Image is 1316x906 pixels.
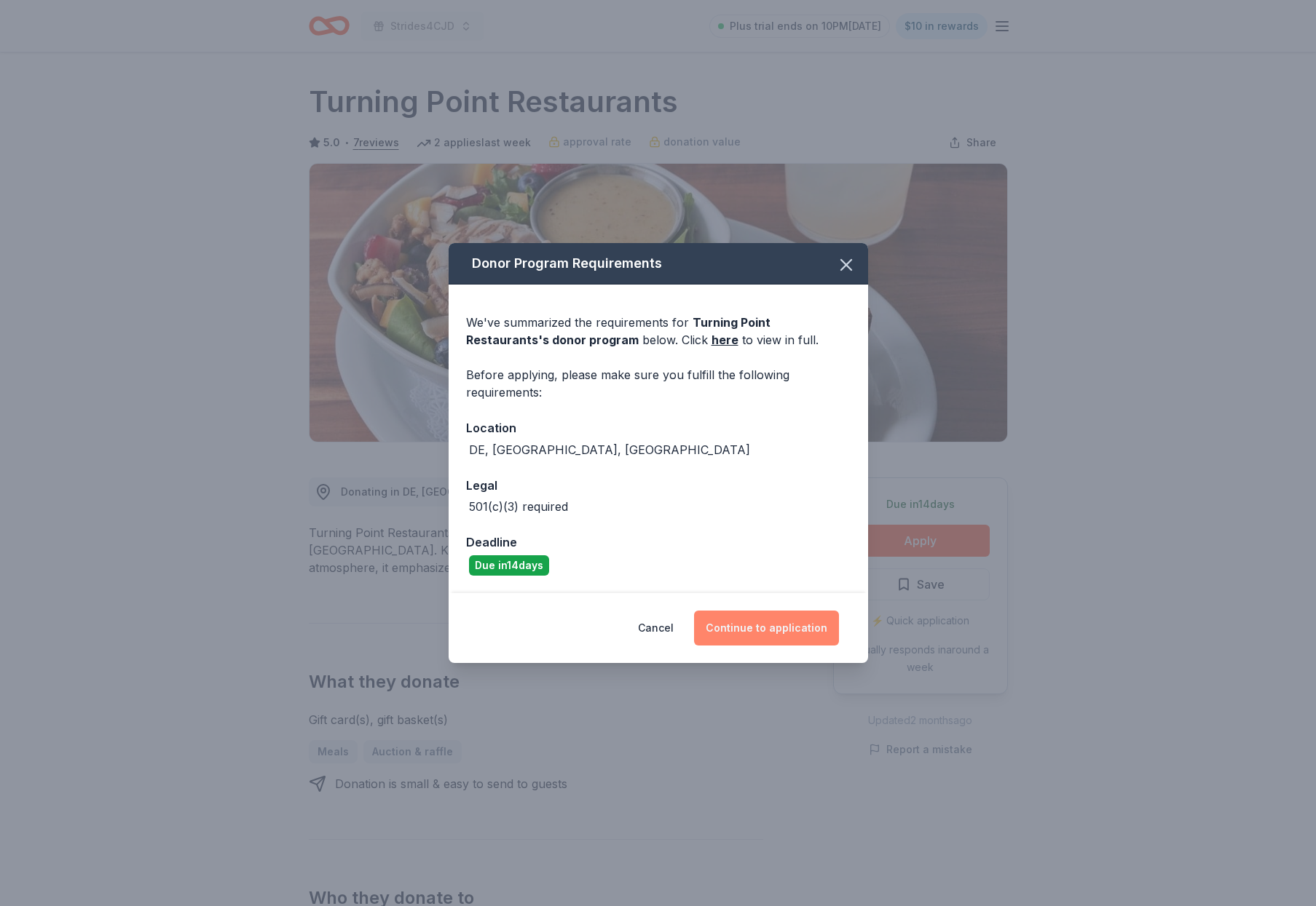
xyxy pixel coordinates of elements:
div: Due in 14 days [469,555,549,576]
div: DE, [GEOGRAPHIC_DATA], [GEOGRAPHIC_DATA] [469,441,750,458]
div: Location [466,418,851,437]
div: We've summarized the requirements for below. Click to view in full. [466,314,851,349]
div: Donor Program Requirements [449,243,868,285]
div: Before applying, please make sure you fulfill the following requirements: [466,366,851,401]
div: Legal [466,476,851,495]
button: Cancel [638,611,674,645]
div: Deadline [466,533,851,552]
button: Continue to application [694,611,839,645]
div: 501(c)(3) required [469,498,568,515]
a: here [712,331,738,349]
